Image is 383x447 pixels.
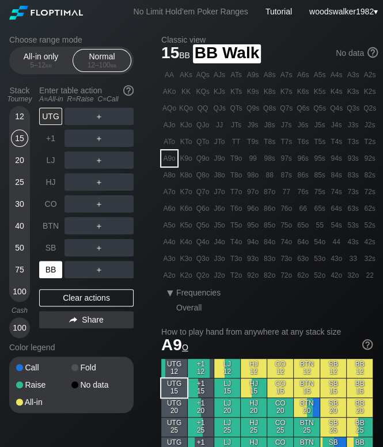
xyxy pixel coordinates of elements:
[295,134,311,150] div: T6s
[278,234,294,250] div: 74o
[228,67,244,83] div: ATs
[178,267,194,283] div: K2o
[347,359,373,378] div: BB 12
[39,151,62,169] div: LJ
[328,184,344,200] div: 74s
[161,251,177,267] div: A3o
[11,283,28,300] div: 100
[161,336,188,354] span: A9
[39,217,62,234] div: BTN
[161,67,177,83] div: AA
[65,173,134,191] div: ＋
[245,184,261,200] div: 97o
[261,150,278,166] div: 98s
[347,378,373,397] div: BB 15
[11,261,28,278] div: 75
[178,184,194,200] div: K7o
[178,200,194,217] div: K6o
[161,418,187,437] div: UTG 25
[65,195,134,213] div: ＋
[161,167,177,183] div: A8o
[261,184,278,200] div: 87o
[295,184,311,200] div: 76s
[295,117,311,133] div: J6s
[362,67,378,83] div: A2s
[345,184,361,200] div: 73s
[178,84,194,100] div: KK
[11,151,28,169] div: 20
[312,117,328,133] div: J5s
[267,378,293,397] div: CO 15
[345,167,361,183] div: 83s
[362,251,378,267] div: 32s
[295,217,311,233] div: 65o
[278,134,294,150] div: T7s
[211,251,227,267] div: J3o
[211,84,227,100] div: KJs
[178,251,194,267] div: K3o
[65,108,134,125] div: ＋
[211,267,227,283] div: J2o
[278,117,294,133] div: J7s
[5,95,35,103] div: Tourney
[71,381,127,389] div: No data
[188,378,214,397] div: +1 15
[362,200,378,217] div: 62s
[278,84,294,100] div: K7s
[195,150,211,166] div: Q9o
[267,398,293,417] div: CO 20
[195,251,211,267] div: Q3o
[161,200,177,217] div: A6o
[245,100,261,116] div: Q9s
[261,267,278,283] div: 82o
[211,117,227,133] div: JJ
[261,134,278,150] div: T8s
[39,239,62,256] div: SB
[11,239,28,256] div: 50
[193,44,261,63] span: BB Walk
[195,67,211,83] div: AQs
[211,67,227,83] div: AJs
[245,234,261,250] div: 94o
[278,267,294,283] div: 72o
[278,251,294,267] div: 73o
[261,217,278,233] div: 85o
[328,251,344,267] div: 43o
[228,267,244,283] div: T2o
[312,100,328,116] div: Q5s
[214,398,240,417] div: LJ 20
[161,100,177,116] div: AQo
[5,306,35,315] div: Cash
[214,359,240,378] div: LJ 12
[195,134,211,150] div: QTo
[278,184,294,200] div: 77
[345,217,361,233] div: 53s
[267,359,293,378] div: CO 12
[328,134,344,150] div: T4s
[312,184,328,200] div: 75s
[241,418,267,437] div: HJ 25
[295,150,311,166] div: 96s
[228,100,244,116] div: QTs
[261,117,278,133] div: J8s
[195,100,211,116] div: QQ
[345,200,361,217] div: 63s
[312,267,328,283] div: 52o
[320,398,346,417] div: SB 20
[65,130,134,147] div: ＋
[345,150,361,166] div: 93s
[65,217,134,234] div: ＋
[178,100,194,116] div: KQo
[228,217,244,233] div: T5o
[328,117,344,133] div: J4s
[261,67,278,83] div: A8s
[178,134,194,150] div: KTo
[328,150,344,166] div: 94s
[69,317,77,323] img: share.864f2f62.svg
[11,195,28,213] div: 30
[211,217,227,233] div: J5o
[347,418,373,437] div: BB 25
[295,84,311,100] div: K6s
[39,130,62,147] div: +1
[328,167,344,183] div: 84s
